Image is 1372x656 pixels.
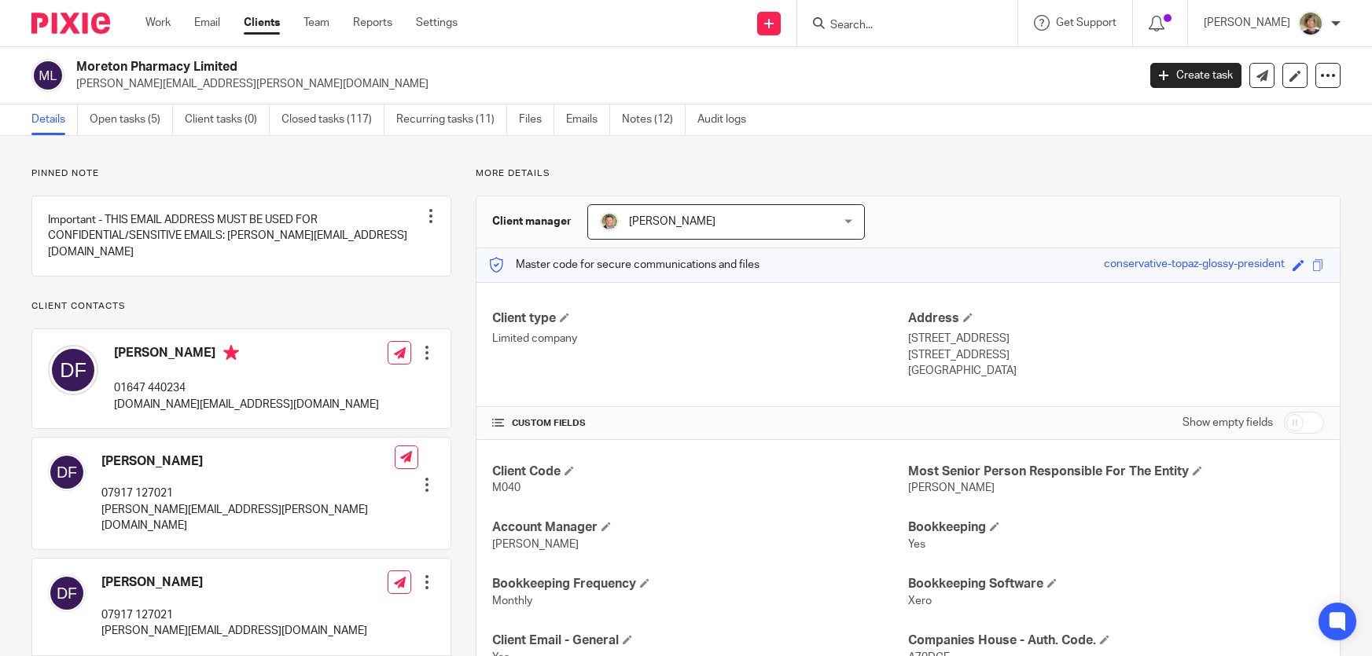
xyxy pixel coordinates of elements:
[396,104,507,135] a: Recurring tasks (11)
[48,345,98,395] img: svg%3E
[492,310,908,327] h4: Client type
[194,15,220,31] a: Email
[492,519,908,536] h4: Account Manager
[303,15,329,31] a: Team
[908,464,1324,480] h4: Most Senior Person Responsible For The Entity
[281,104,384,135] a: Closed tasks (117)
[114,345,379,365] h4: [PERSON_NAME]
[492,482,520,493] span: M040
[101,453,395,470] h4: [PERSON_NAME]
[31,13,110,34] img: Pixie
[600,212,619,231] img: High%20Res%20Andrew%20Price%20Accountants_Poppy%20Jakes%20photography-1118.jpg
[908,363,1324,379] p: [GEOGRAPHIC_DATA]
[1104,256,1285,274] div: conservative-topaz-glossy-president
[416,15,458,31] a: Settings
[492,539,579,550] span: [PERSON_NAME]
[908,596,932,607] span: Xero
[908,310,1324,327] h4: Address
[1150,63,1241,88] a: Create task
[566,104,610,135] a: Emails
[31,104,78,135] a: Details
[31,300,451,313] p: Client contacts
[244,15,280,31] a: Clients
[114,397,379,412] p: [DOMAIN_NAME][EMAIL_ADDRESS][DOMAIN_NAME]
[492,331,908,346] p: Limited company
[622,104,686,135] a: Notes (12)
[76,76,1127,92] p: [PERSON_NAME][EMAIL_ADDRESS][PERSON_NAME][DOMAIN_NAME]
[908,331,1324,346] p: [STREET_ADDRESS]
[101,623,367,639] p: [PERSON_NAME][EMAIL_ADDRESS][DOMAIN_NAME]
[114,380,379,396] p: 01647 440234
[829,19,970,33] input: Search
[76,59,917,75] h2: Moreton Pharmacy Limited
[223,345,239,361] i: Primary
[1056,17,1116,28] span: Get Support
[908,576,1324,592] h4: Bookkeeping Software
[90,104,173,135] a: Open tasks (5)
[492,632,908,649] h4: Client Email - General
[908,347,1324,363] p: [STREET_ADDRESS]
[908,519,1324,536] h4: Bookkeeping
[488,257,760,273] p: Master code for secure communications and files
[492,464,908,480] h4: Client Code
[476,167,1341,180] p: More details
[629,216,715,227] span: [PERSON_NAME]
[519,104,554,135] a: Files
[48,453,86,491] img: svg%3E
[353,15,392,31] a: Reports
[48,574,86,612] img: svg%3E
[101,607,367,623] p: 07917 127021
[908,632,1324,649] h4: Companies House - Auth. Code.
[31,167,451,180] p: Pinned note
[1183,415,1273,431] label: Show empty fields
[492,214,572,229] h3: Client manager
[1298,11,1323,36] img: High%20Res%20Andrew%20Price%20Accountants_Poppy%20Jakes%20photography-1142.jpg
[908,482,995,493] span: [PERSON_NAME]
[145,15,171,31] a: Work
[1204,15,1290,31] p: [PERSON_NAME]
[492,576,908,592] h4: Bookkeeping Frequency
[908,539,925,550] span: Yes
[492,596,532,607] span: Monthly
[492,417,908,430] h4: CUSTOM FIELDS
[101,574,367,591] h4: [PERSON_NAME]
[185,104,270,135] a: Client tasks (0)
[697,104,758,135] a: Audit logs
[101,502,395,534] p: [PERSON_NAME][EMAIL_ADDRESS][PERSON_NAME][DOMAIN_NAME]
[31,59,64,92] img: svg%3E
[101,486,395,501] p: 07917 127021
